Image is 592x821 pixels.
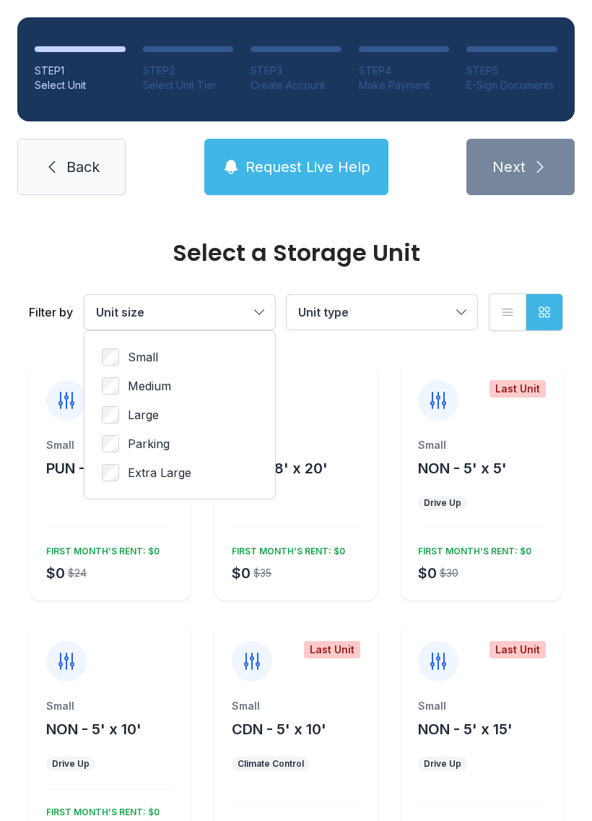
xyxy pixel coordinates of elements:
div: Small [46,438,174,452]
div: $0 [418,563,437,583]
div: $0 [46,563,65,583]
span: CDN - 5' x 10' [232,721,326,738]
div: Small [418,699,546,713]
span: NON - 5' x 10' [46,721,142,738]
div: FIRST MONTH’S RENT: $0 [40,801,160,818]
div: $24 [68,566,87,580]
button: NON - 5' x 5' [418,458,507,478]
div: Drive Up [52,758,90,770]
div: Drive Up [424,758,461,770]
button: PUN - 8' x 20' [232,458,328,478]
div: STEP 1 [35,64,126,78]
span: Parking [128,435,170,452]
div: Make Payment [359,78,450,93]
div: STEP 4 [359,64,450,78]
input: Medium [102,377,119,395]
span: Request Live Help [245,157,370,177]
span: PUN - 8' x 20' [232,460,328,477]
span: NON - 5' x 5' [418,460,507,477]
div: Small [232,438,360,452]
span: PUN - 8' x 12' [46,460,139,477]
span: Unit type [298,305,349,319]
span: Back [66,157,100,177]
div: Last Unit [489,380,546,397]
input: Parking [102,435,119,452]
span: Small [128,348,158,366]
div: STEP 3 [251,64,341,78]
div: Climate Control [238,758,304,770]
div: FIRST MONTH’S RENT: $0 [412,540,531,557]
span: Medium [128,377,171,395]
button: NON - 5' x 10' [46,719,142,739]
div: Filter by [29,304,73,321]
div: Select Unit [35,78,126,93]
span: Unit size [96,305,144,319]
div: $0 [232,563,251,583]
div: E-Sign Documents [466,78,557,93]
button: Unit size [84,295,275,330]
div: $35 [253,566,271,580]
span: Extra Large [128,464,191,481]
div: Small [232,699,360,713]
button: CDN - 5' x 10' [232,719,326,739]
span: NON - 5' x 15' [418,721,513,738]
div: STEP 2 [143,64,234,78]
div: Drive Up [424,497,461,509]
button: PUN - 8' x 12' [46,458,139,478]
div: Create Account [251,78,341,93]
div: STEP 5 [466,64,557,78]
div: $30 [440,566,458,580]
div: Last Unit [489,641,546,658]
span: Next [492,157,526,177]
div: Last Unit [304,641,360,658]
div: Select Unit Tier [143,78,234,93]
div: Small [418,438,546,452]
input: Large [102,406,119,424]
span: Large [128,406,159,424]
div: FIRST MONTH’S RENT: $0 [40,540,160,557]
button: Unit type [287,295,477,330]
input: Small [102,348,119,366]
input: Extra Large [102,464,119,481]
button: NON - 5' x 15' [418,719,513,739]
div: Select a Storage Unit [29,241,563,265]
div: Small [46,699,174,713]
div: FIRST MONTH’S RENT: $0 [226,540,345,557]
